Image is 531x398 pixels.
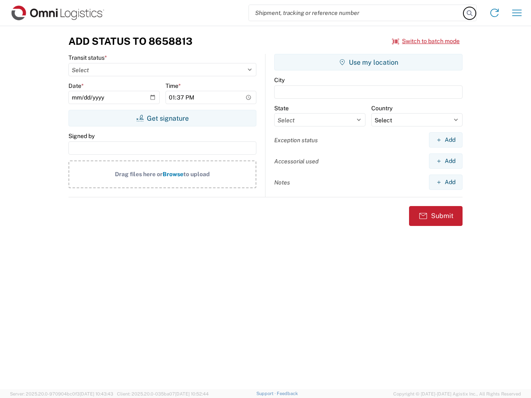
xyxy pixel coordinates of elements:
[68,35,192,47] h3: Add Status to 8658813
[371,104,392,112] label: Country
[249,5,464,21] input: Shipment, tracking or reference number
[68,54,107,61] label: Transit status
[274,136,318,144] label: Exception status
[274,104,289,112] label: State
[10,391,113,396] span: Server: 2025.20.0-970904bc0f3
[163,171,183,177] span: Browse
[80,391,113,396] span: [DATE] 10:43:43
[393,390,521,398] span: Copyright © [DATE]-[DATE] Agistix Inc., All Rights Reserved
[274,179,290,186] label: Notes
[429,153,463,169] button: Add
[277,391,298,396] a: Feedback
[274,54,463,70] button: Use my location
[68,110,256,126] button: Get signature
[115,171,163,177] span: Drag files here or
[274,158,319,165] label: Accessorial used
[409,206,463,226] button: Submit
[429,175,463,190] button: Add
[429,132,463,148] button: Add
[392,34,460,48] button: Switch to batch mode
[117,391,209,396] span: Client: 2025.20.0-035ba07
[175,391,209,396] span: [DATE] 10:52:44
[68,132,95,140] label: Signed by
[256,391,277,396] a: Support
[166,82,181,90] label: Time
[183,171,210,177] span: to upload
[68,82,84,90] label: Date
[274,76,285,84] label: City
